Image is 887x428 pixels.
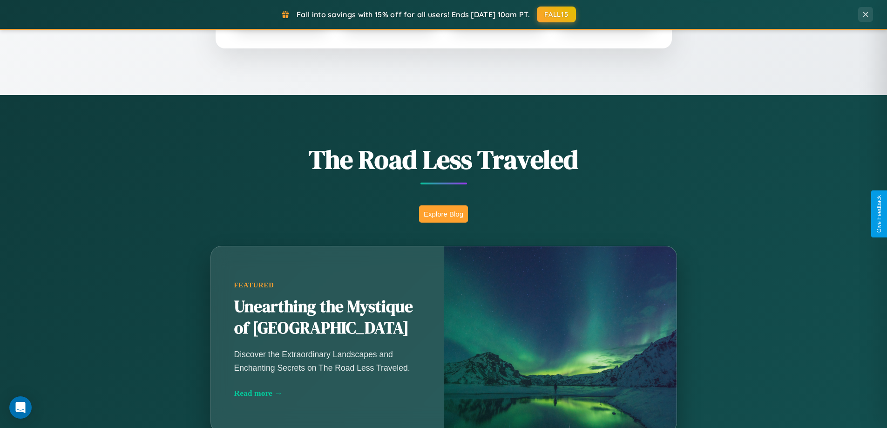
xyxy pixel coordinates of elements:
div: Open Intercom Messenger [9,396,32,419]
div: Give Feedback [876,195,882,233]
h2: Unearthing the Mystique of [GEOGRAPHIC_DATA] [234,296,420,339]
button: FALL15 [537,7,576,22]
h1: The Road Less Traveled [164,142,723,177]
span: Fall into savings with 15% off for all users! Ends [DATE] 10am PT. [297,10,530,19]
div: Read more → [234,388,420,398]
p: Discover the Extraordinary Landscapes and Enchanting Secrets on The Road Less Traveled. [234,348,420,374]
div: Featured [234,281,420,289]
button: Explore Blog [419,205,468,223]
